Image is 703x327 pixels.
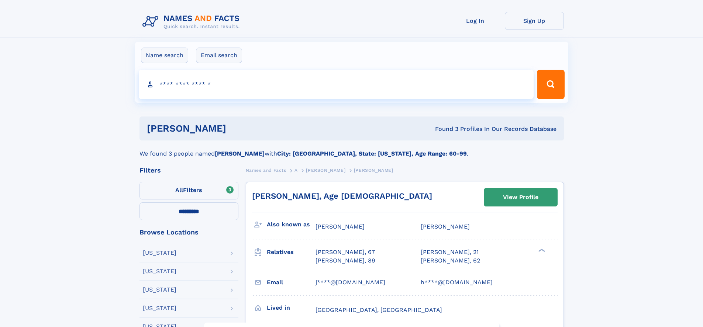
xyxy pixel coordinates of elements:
div: Found 3 Profiles In Our Records Database [331,125,556,133]
b: City: [GEOGRAPHIC_DATA], State: [US_STATE], Age Range: 60-99 [277,150,467,157]
div: We found 3 people named with . [139,140,564,158]
button: Search Button [537,70,564,99]
span: [PERSON_NAME] [421,223,470,230]
label: Name search [141,48,188,63]
span: [PERSON_NAME] [306,168,345,173]
a: [PERSON_NAME], 21 [421,248,479,256]
img: Logo Names and Facts [139,12,246,32]
label: Email search [196,48,242,63]
a: [PERSON_NAME], 62 [421,257,480,265]
a: Names and Facts [246,166,286,175]
div: [US_STATE] [143,268,176,274]
h3: Lived in [267,302,316,314]
a: A [294,166,298,175]
span: [PERSON_NAME] [354,168,393,173]
input: search input [139,70,534,99]
a: Sign Up [505,12,564,30]
div: Filters [139,167,238,174]
a: [PERSON_NAME] [306,166,345,175]
span: [GEOGRAPHIC_DATA], [GEOGRAPHIC_DATA] [316,306,442,313]
a: [PERSON_NAME], Age [DEMOGRAPHIC_DATA] [252,191,432,201]
span: A [294,168,298,173]
a: View Profile [484,188,557,206]
h3: Email [267,276,316,289]
h3: Also known as [267,218,316,231]
div: Browse Locations [139,229,238,236]
div: [US_STATE] [143,305,176,311]
a: [PERSON_NAME], 67 [316,248,375,256]
b: [PERSON_NAME] [215,150,265,157]
span: All [175,187,183,194]
h1: [PERSON_NAME] [147,124,331,133]
h3: Relatives [267,246,316,258]
div: [US_STATE] [143,287,176,293]
div: ❯ [537,248,545,253]
a: [PERSON_NAME], 89 [316,257,375,265]
a: Log In [446,12,505,30]
div: View Profile [503,189,538,206]
label: Filters [139,182,238,199]
div: [US_STATE] [143,250,176,256]
span: [PERSON_NAME] [316,223,365,230]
